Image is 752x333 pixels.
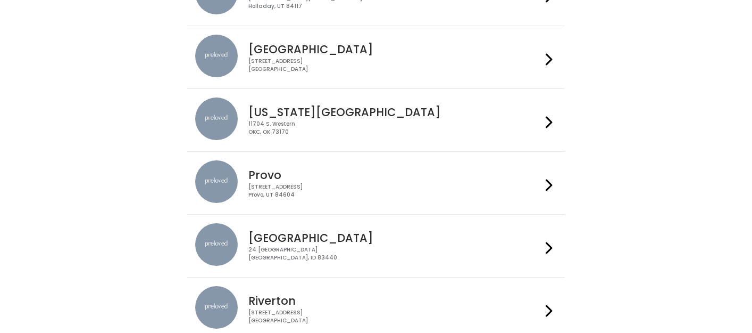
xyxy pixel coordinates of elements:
[195,160,556,206] a: preloved location Provo [STREET_ADDRESS]Provo, UT 84604
[195,223,556,269] a: preloved location [GEOGRAPHIC_DATA] 24 [GEOGRAPHIC_DATA][GEOGRAPHIC_DATA], ID 83440
[248,169,541,181] h4: Provo
[195,223,238,266] img: preloved location
[195,286,556,331] a: preloved location Riverton [STREET_ADDRESS][GEOGRAPHIC_DATA]
[195,160,238,203] img: preloved location
[248,183,541,199] div: [STREET_ADDRESS] Provo, UT 84604
[248,106,541,118] h4: [US_STATE][GEOGRAPHIC_DATA]
[248,232,541,244] h4: [GEOGRAPHIC_DATA]
[248,295,541,307] h4: Riverton
[248,120,541,136] div: 11704 S. Western OKC, OK 73170
[248,246,541,262] div: 24 [GEOGRAPHIC_DATA] [GEOGRAPHIC_DATA], ID 83440
[195,35,556,80] a: preloved location [GEOGRAPHIC_DATA] [STREET_ADDRESS][GEOGRAPHIC_DATA]
[248,309,541,324] div: [STREET_ADDRESS] [GEOGRAPHIC_DATA]
[248,58,541,73] div: [STREET_ADDRESS] [GEOGRAPHIC_DATA]
[195,98,238,140] img: preloved location
[195,286,238,329] img: preloved location
[195,98,556,143] a: preloved location [US_STATE][GEOGRAPHIC_DATA] 11704 S. WesternOKC, OK 73170
[248,43,541,55] h4: [GEOGRAPHIC_DATA]
[195,35,238,77] img: preloved location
